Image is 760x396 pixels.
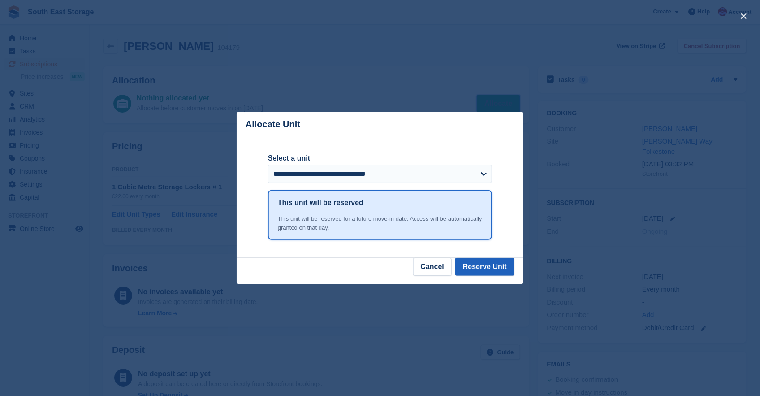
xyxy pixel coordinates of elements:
[278,197,363,208] h1: This unit will be reserved
[737,9,751,23] button: close
[455,258,514,276] button: Reserve Unit
[278,214,482,232] div: This unit will be reserved for a future move-in date. Access will be automatically granted on tha...
[268,153,492,164] label: Select a unit
[413,258,452,276] button: Cancel
[246,119,300,130] p: Allocate Unit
